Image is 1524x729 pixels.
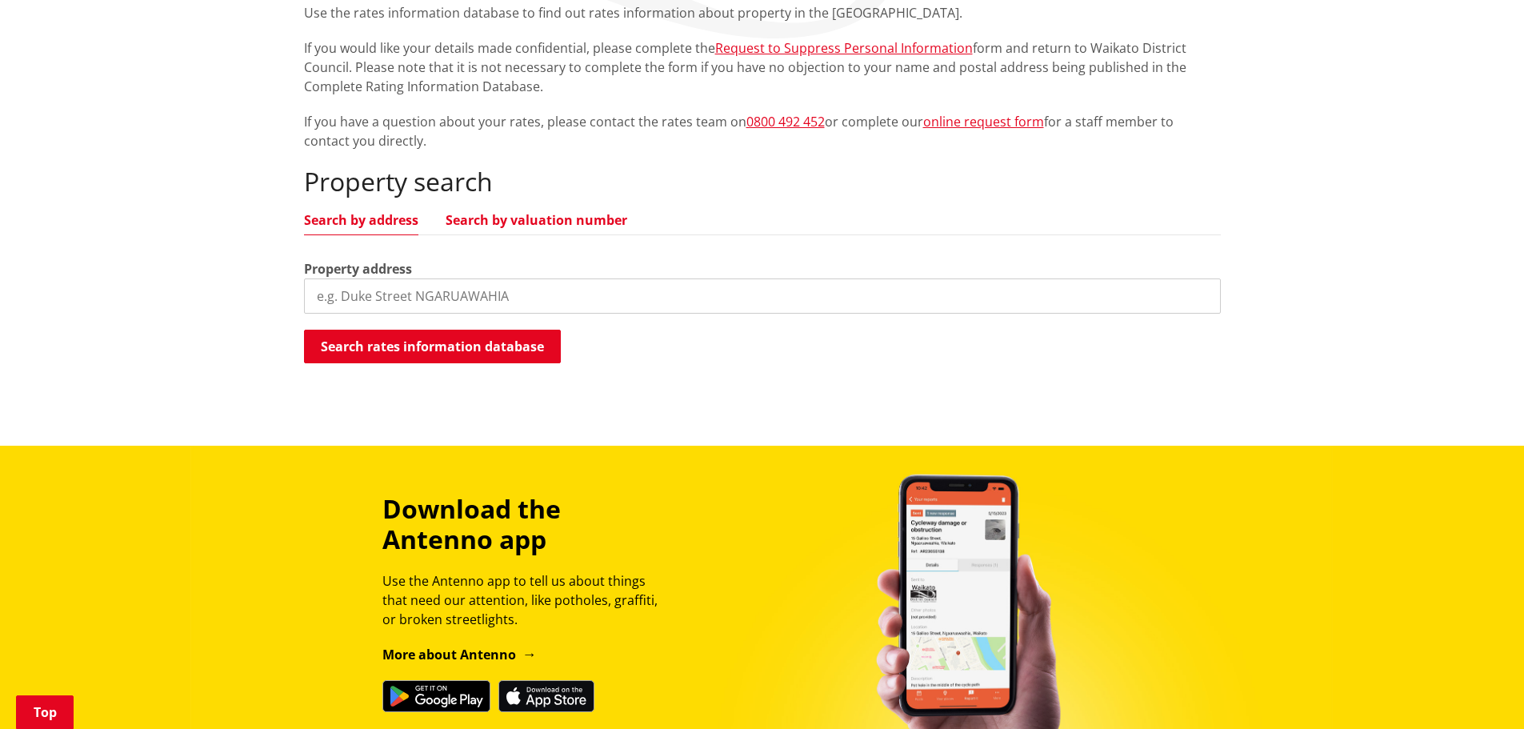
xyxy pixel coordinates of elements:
h2: Property search [304,166,1221,197]
h3: Download the Antenno app [382,494,672,555]
a: Search by valuation number [446,214,627,226]
p: Use the rates information database to find out rates information about property in the [GEOGRAPHI... [304,3,1221,22]
a: online request form [923,113,1044,130]
a: Request to Suppress Personal Information [715,39,973,57]
a: 0800 492 452 [746,113,825,130]
input: e.g. Duke Street NGARUAWAHIA [304,278,1221,314]
label: Property address [304,259,412,278]
img: Get it on Google Play [382,680,490,712]
a: Top [16,695,74,729]
p: If you have a question about your rates, please contact the rates team on or complete our for a s... [304,112,1221,150]
img: Download on the App Store [498,680,594,712]
p: If you would like your details made confidential, please complete the form and return to Waikato ... [304,38,1221,96]
iframe: Messenger Launcher [1450,662,1508,719]
button: Search rates information database [304,330,561,363]
a: Search by address [304,214,418,226]
p: Use the Antenno app to tell us about things that need our attention, like potholes, graffiti, or ... [382,571,672,629]
a: More about Antenno [382,646,537,663]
